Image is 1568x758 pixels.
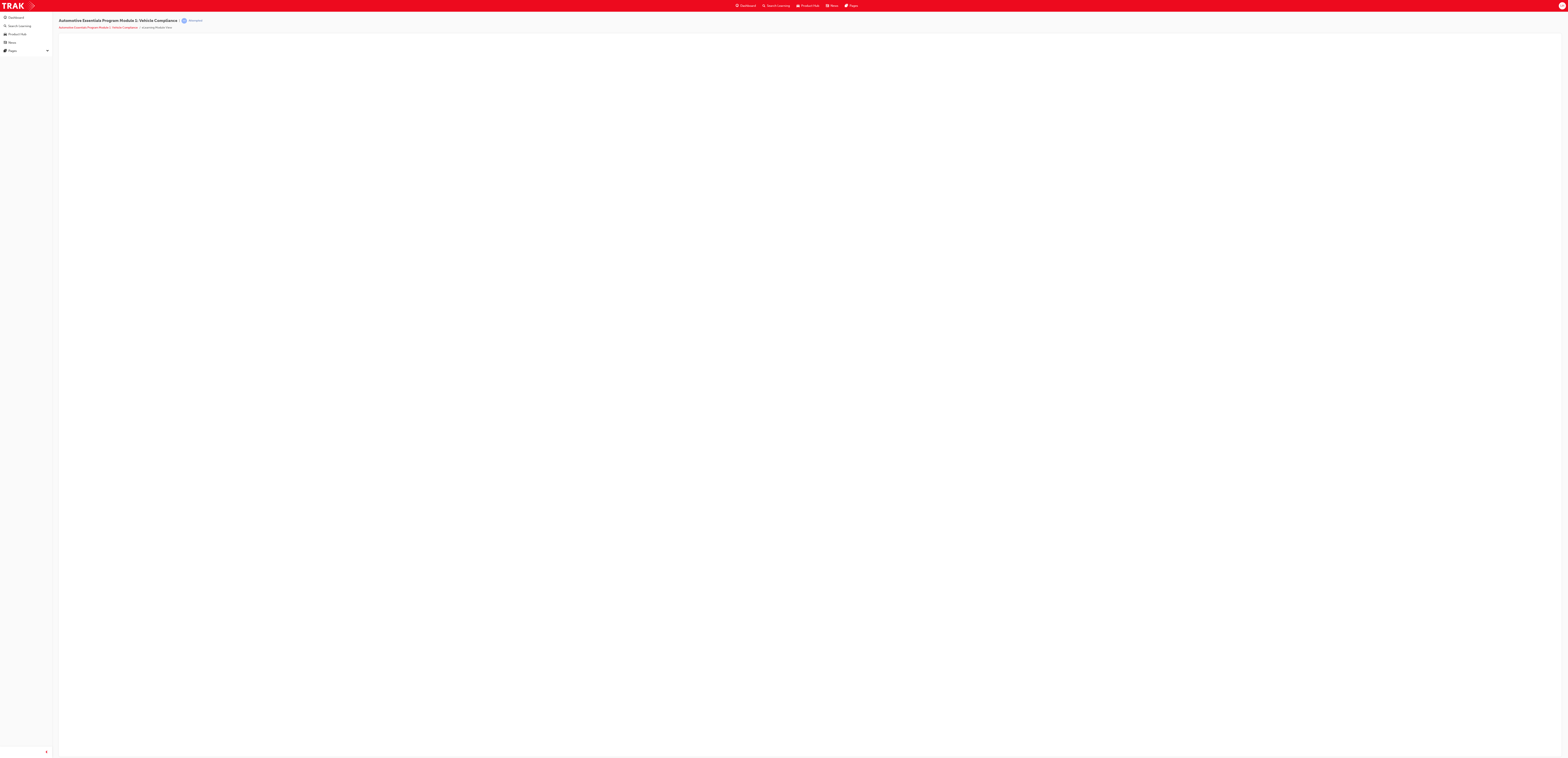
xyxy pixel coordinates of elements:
button: Pages [2,47,51,55]
a: car-iconProduct Hub [793,2,823,10]
a: guage-iconDashboard [732,2,759,10]
span: LH [1560,3,1564,8]
button: LH [1559,2,1566,9]
span: Search Learning [767,3,790,8]
div: Product Hub [8,32,26,37]
span: Product Hub [801,3,819,8]
div: Dashboard [8,15,24,20]
span: Dashboard [740,3,756,8]
span: pages-icon [845,3,848,8]
div: Search Learning [8,24,31,29]
span: learningRecordVerb_ATTEMPT-icon [181,18,187,24]
a: News [2,39,51,47]
span: guage-icon [4,16,7,20]
img: Trak [2,1,35,10]
span: prev-icon [45,750,48,755]
a: Product Hub [2,31,51,38]
span: guage-icon [736,3,739,8]
a: news-iconNews [823,2,842,10]
button: DashboardSearch LearningProduct HubNews [2,13,51,47]
li: eLearning Module View [142,25,172,30]
span: Pages [850,3,858,8]
span: news-icon [4,41,7,45]
div: Pages [8,49,17,53]
span: car-icon [4,33,7,36]
a: Automotive Essentials Program Module 1: Vehicle Compliance [59,26,138,29]
span: news-icon [826,3,829,8]
a: Dashboard [2,14,51,22]
a: pages-iconPages [842,2,861,10]
span: search-icon [762,3,765,8]
div: News [8,40,16,45]
span: Automotive Essentials Program Module 1: Vehicle Compliance [59,18,177,23]
span: News [831,3,838,8]
span: pages-icon [4,49,7,53]
span: search-icon [4,24,7,28]
div: Attempted [189,19,202,23]
span: | [179,18,180,23]
a: Search Learning [2,22,51,30]
span: down-icon [46,48,49,54]
a: search-iconSearch Learning [759,2,793,10]
span: car-icon [797,3,800,8]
